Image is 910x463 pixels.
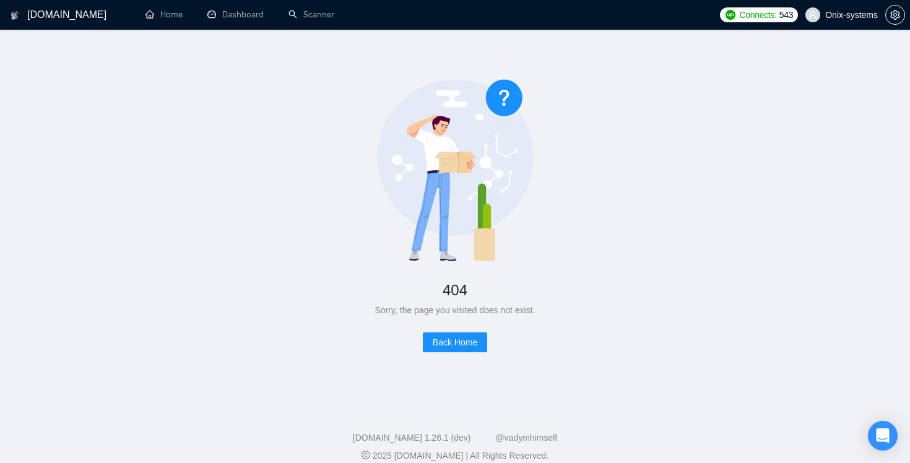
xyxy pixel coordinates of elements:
div: Open Intercom Messenger [868,421,898,451]
img: upwork-logo.png [726,10,735,20]
div: 404 [40,277,870,303]
span: Connects: [739,8,776,22]
div: Sorry, the page you visited does not exist. [40,303,870,317]
a: [DOMAIN_NAME] 1.26.1 (dev) [353,433,471,443]
div: 2025 [DOMAIN_NAME] | All Rights Reserved. [10,449,900,462]
a: setting [885,10,905,20]
a: dashboardDashboard [207,9,264,20]
button: setting [885,5,905,25]
a: homeHome [145,9,183,20]
span: 543 [779,8,793,22]
span: Back Home [433,335,477,349]
a: @vadymhimself [495,433,557,443]
span: copyright [362,451,370,459]
a: searchScanner [288,9,334,20]
img: logo [11,6,19,25]
span: user [808,11,817,19]
button: Back Home [423,332,487,352]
